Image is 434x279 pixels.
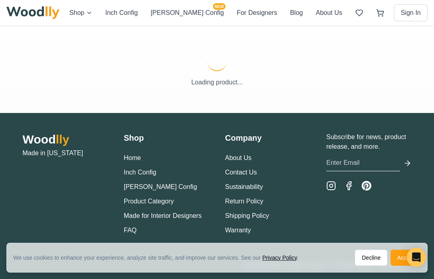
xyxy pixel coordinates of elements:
[105,8,138,18] button: Inch Config
[394,4,428,21] button: Sign In
[391,250,421,266] button: Accept
[124,154,141,161] a: Home
[124,182,197,192] button: [PERSON_NAME] Config
[124,212,202,219] a: Made for Interior Designers
[344,181,354,191] a: Facebook
[124,132,209,144] h3: Shop
[362,181,371,191] a: Pinterest
[355,250,387,266] button: Decline
[326,132,411,152] p: Subscribe for news, product release, and more.
[124,168,156,177] button: Inch Config
[124,198,174,205] a: Product Category
[124,227,137,234] a: FAQ
[262,254,297,261] a: Privacy Policy
[225,198,263,205] a: Return Policy
[225,154,252,161] a: About Us
[225,212,269,219] a: Shipping Policy
[56,133,69,146] span: lly
[6,6,59,19] img: Woodlly
[407,248,426,267] div: Open Intercom Messenger
[326,181,336,191] a: Instagram
[225,132,310,144] h3: Company
[13,254,305,262] div: We use cookies to enhance your experience, analyze site traffic, and improve our services. See our .
[225,183,263,190] a: Sustainability
[151,8,224,18] button: [PERSON_NAME] ConfigNEW
[225,227,251,234] a: Warranty
[213,3,225,10] span: NEW
[290,8,303,18] button: Blog
[326,155,400,171] input: Enter Email
[6,78,428,87] p: Loading product...
[316,8,342,18] button: About Us
[70,8,92,18] button: Shop
[237,8,277,18] button: For Designers
[23,148,108,158] p: Made in [US_STATE]
[23,132,108,147] h2: Wood
[225,169,257,176] a: Contact Us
